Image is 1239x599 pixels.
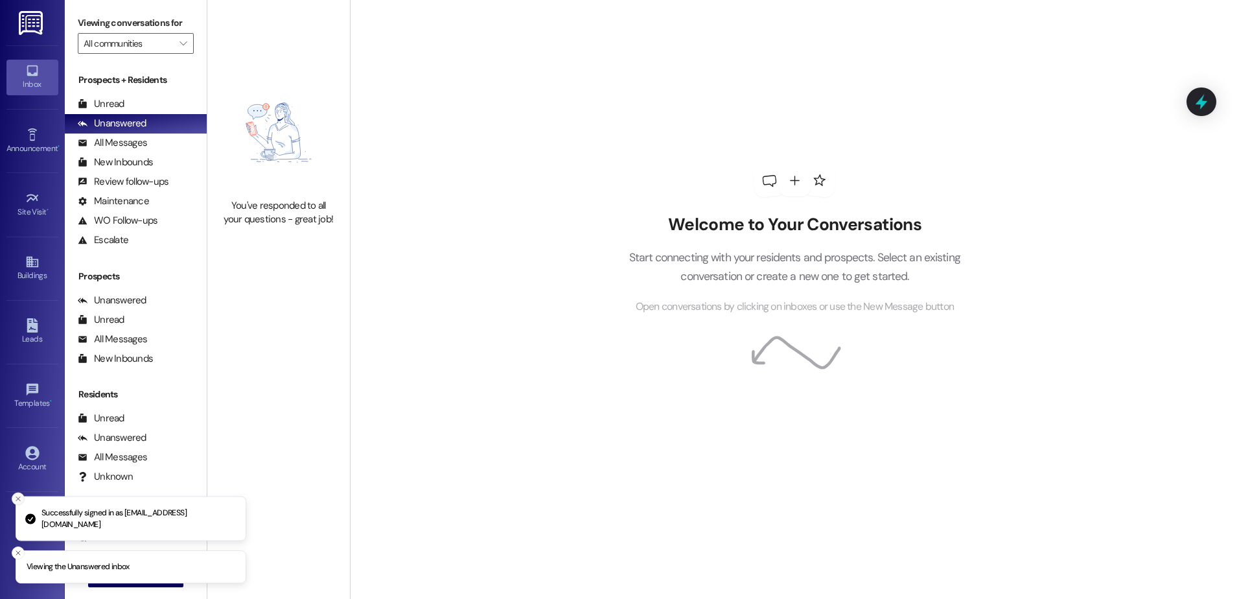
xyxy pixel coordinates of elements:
div: Prospects + Residents [65,73,207,87]
div: Review follow-ups [78,175,168,189]
div: Unread [78,313,124,327]
span: • [47,206,49,215]
input: All communities [84,33,173,54]
div: Unknown [78,470,133,484]
span: • [58,142,60,151]
label: Viewing conversations for [78,13,194,33]
a: Support [6,506,58,541]
div: Prospects [65,270,207,283]
div: All Messages [78,451,147,464]
p: Successfully signed in as [EMAIL_ADDRESS][DOMAIN_NAME] [41,508,235,530]
a: Buildings [6,251,58,286]
div: All Messages [78,136,147,150]
button: Close toast [12,546,25,559]
i:  [179,38,187,49]
img: ResiDesk Logo [19,11,45,35]
a: Leads [6,314,58,349]
h2: Welcome to Your Conversations [609,215,980,235]
div: Unanswered [78,431,146,445]
span: • [50,397,52,406]
div: All Messages [78,333,147,346]
div: Escalate [78,233,128,247]
div: Unanswered [78,294,146,307]
a: Templates • [6,379,58,414]
div: New Inbounds [78,352,153,366]
div: Unread [78,97,124,111]
a: Account [6,442,58,477]
div: You've responded to all your questions - great job! [222,199,336,227]
div: Maintenance [78,194,149,208]
button: Close toast [12,493,25,506]
div: New Inbounds [78,156,153,169]
p: Start connecting with your residents and prospects. Select an existing conversation or create a n... [609,248,980,285]
div: Unread [78,412,124,425]
div: WO Follow-ups [78,214,157,228]
div: Residents [65,388,207,401]
span: Open conversations by clicking on inboxes or use the New Message button [636,299,954,315]
img: empty-state [222,73,336,193]
p: Viewing the Unanswered inbox [27,561,130,573]
a: Site Visit • [6,187,58,222]
a: Inbox [6,60,58,95]
div: Unanswered [78,117,146,130]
